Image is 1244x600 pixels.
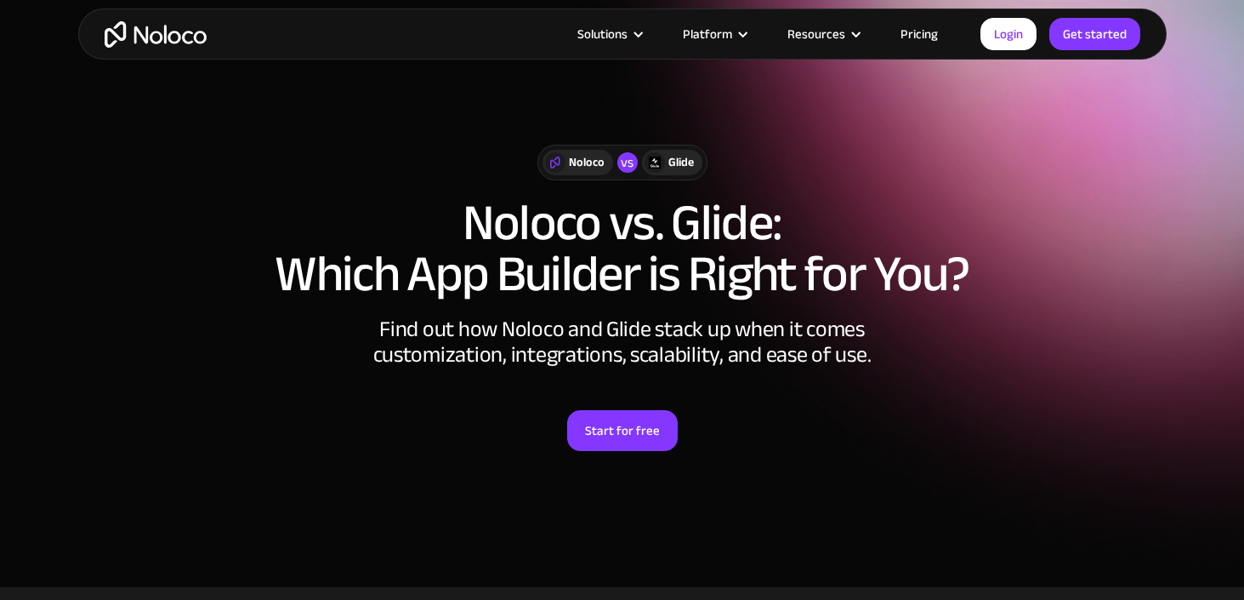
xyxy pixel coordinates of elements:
[95,197,1150,300] h1: Noloco vs. Glide: Which App Builder is Right for You?
[577,23,628,45] div: Solutions
[662,23,766,45] div: Platform
[668,153,694,172] div: Glide
[980,18,1037,50] a: Login
[683,23,732,45] div: Platform
[569,153,605,172] div: Noloco
[105,21,207,48] a: home
[367,317,878,368] div: Find out how Noloco and Glide stack up when it comes customization, integrations, scalability, an...
[1049,18,1140,50] a: Get started
[556,23,662,45] div: Solutions
[617,152,638,173] div: vs
[879,23,959,45] a: Pricing
[787,23,845,45] div: Resources
[567,410,678,451] a: Start for free
[766,23,879,45] div: Resources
